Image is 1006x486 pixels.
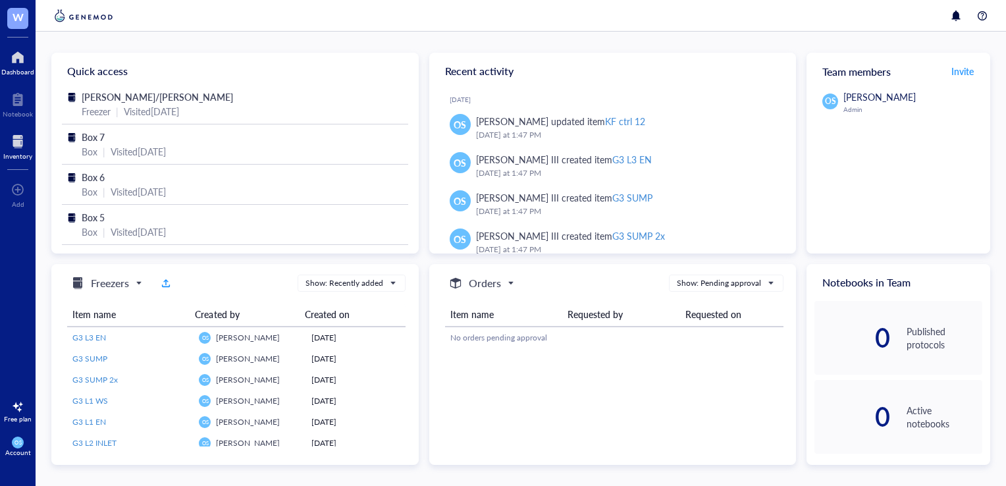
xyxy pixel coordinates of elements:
div: [PERSON_NAME] III created item [476,190,652,205]
div: No orders pending approval [450,332,778,344]
a: OS[PERSON_NAME] III created itemG3 SUMP 2x[DATE] at 1:47 PM [440,223,786,261]
th: Item name [445,302,563,327]
a: OS[PERSON_NAME] updated itemKF ctrl 12[DATE] at 1:47 PM [440,109,786,147]
span: G3 L2 INLET [72,437,117,448]
img: genemod-logo [51,8,116,24]
div: [DATE] at 1:47 PM [476,128,776,142]
div: Show: Recently added [305,277,383,289]
span: [PERSON_NAME] [216,416,280,427]
a: G3 L2 INLET [72,437,188,449]
div: [PERSON_NAME] III created item [476,152,652,167]
span: OS [201,419,208,425]
span: OS [201,335,208,340]
div: Box [82,184,97,199]
div: Box [82,144,97,159]
span: OS [201,377,208,383]
div: [DATE] [311,437,400,449]
h5: Orders [469,275,501,291]
span: G3 L1 WS [72,395,108,406]
th: Requested by [562,302,680,327]
span: G3 L1 EN [72,416,106,427]
span: [PERSON_NAME] [216,437,280,448]
span: W [13,9,24,25]
div: [PERSON_NAME] updated item [476,114,645,128]
span: OS [454,117,466,132]
div: | [116,104,119,119]
a: G3 SUMP [72,353,188,365]
span: G3 SUMP [72,353,107,364]
span: Box 5 [82,211,105,224]
a: OS[PERSON_NAME] III created itemG3 L3 EN[DATE] at 1:47 PM [440,147,786,185]
th: Created by [190,302,299,327]
th: Requested on [680,302,783,327]
div: Visited [DATE] [111,184,166,199]
button: Invite [951,61,974,82]
div: Add [12,200,24,208]
div: Freezer [82,104,111,119]
a: G3 SUMP 2x [72,374,188,386]
div: G3 SUMP 2x [612,229,665,242]
span: OS [201,398,208,404]
span: [PERSON_NAME] [216,374,280,385]
div: [DATE] at 1:47 PM [476,167,776,180]
span: Box 4 [82,251,105,264]
div: [DATE] [311,374,400,386]
a: G3 L1 WS [72,395,188,407]
div: Account [5,448,31,456]
div: Team members [807,53,990,90]
div: [DATE] [450,95,786,103]
div: Recent activity [429,53,797,90]
span: [PERSON_NAME]/[PERSON_NAME] [82,90,233,103]
a: Inventory [3,131,32,160]
span: OS [201,356,208,362]
div: 0 [814,327,890,348]
th: Created on [300,302,396,327]
span: Box 7 [82,130,105,144]
div: Box [82,225,97,239]
div: G3 SUMP [612,191,652,204]
div: [DATE] [311,416,400,428]
a: Dashboard [1,47,34,76]
span: G3 L3 EN [72,332,106,343]
span: OS [454,155,466,170]
div: 0 [814,406,890,427]
div: Active notebooks [907,404,982,430]
div: G3 L3 EN [612,153,652,166]
div: Free plan [4,415,32,423]
div: [DATE] [311,395,400,407]
div: Visited [DATE] [111,225,166,239]
div: [DATE] [311,353,400,365]
div: Dashboard [1,68,34,76]
div: Published protocols [907,325,982,351]
div: Show: Pending approval [677,277,761,289]
div: Notebooks in Team [807,264,990,301]
span: OS [454,194,466,208]
div: Visited [DATE] [124,104,179,119]
span: [PERSON_NAME] [216,395,280,406]
th: Item name [67,302,190,327]
div: Admin [843,105,982,113]
span: [PERSON_NAME] [216,332,280,343]
div: Notebook [3,110,33,118]
h5: Freezers [91,275,129,291]
span: OS [825,95,836,107]
div: [PERSON_NAME] III created item [476,229,665,243]
a: Notebook [3,89,33,118]
div: Inventory [3,152,32,160]
a: G3 L3 EN [72,332,188,344]
div: | [103,144,105,159]
div: [DATE] at 1:47 PM [476,205,776,218]
span: OS [14,439,21,445]
div: Quick access [51,53,419,90]
div: | [103,184,105,199]
a: OS[PERSON_NAME] III created itemG3 SUMP[DATE] at 1:47 PM [440,185,786,223]
span: G3 SUMP 2x [72,374,118,385]
span: [PERSON_NAME] [216,353,280,364]
span: OS [454,232,466,246]
span: Invite [951,65,974,78]
div: | [103,225,105,239]
span: OS [201,440,208,446]
span: Box 6 [82,171,105,184]
div: KF ctrl 12 [605,115,645,128]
